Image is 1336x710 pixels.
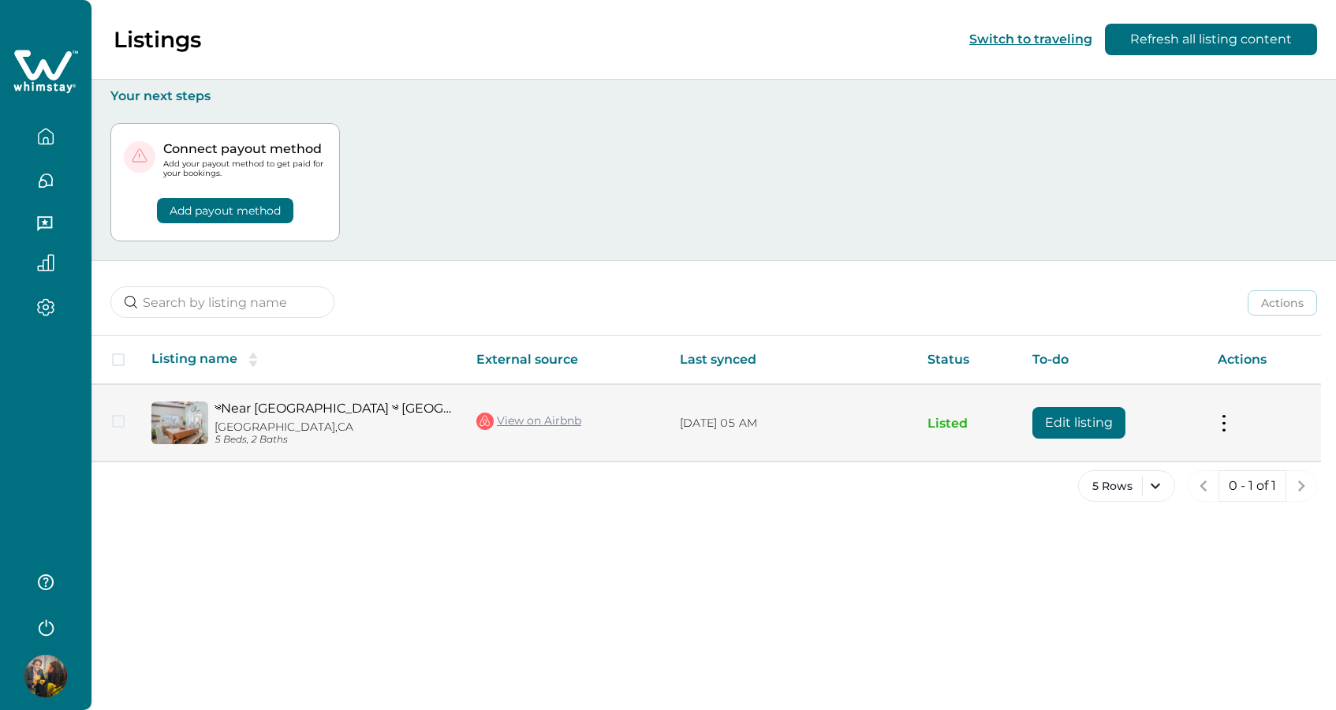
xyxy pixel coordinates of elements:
[215,434,451,446] p: 5 Beds, 2 Baths
[1286,470,1317,502] button: next page
[110,88,1317,104] p: Your next steps
[114,26,201,53] p: Listings
[151,402,208,444] img: propertyImage_༄Near Hollywood ༄ LA Cozy Escape ༄ Hot Tub ༄ BBQ
[1218,470,1286,502] button: 0 - 1 of 1
[1020,336,1205,384] th: To-do
[237,352,269,368] button: sorting
[215,401,451,416] a: ༄Near [GEOGRAPHIC_DATA] ༄ [GEOGRAPHIC_DATA] Escape ༄ Hot Tub ༄ BBQ
[1248,290,1317,316] button: Actions
[915,336,1020,384] th: Status
[157,198,293,223] button: Add payout method
[139,336,464,384] th: Listing name
[163,141,327,157] p: Connect payout method
[1032,407,1125,439] button: Edit listing
[1188,470,1219,502] button: previous page
[24,655,67,697] img: Whimstay Host
[969,32,1092,47] button: Switch to traveling
[1105,24,1317,55] button: Refresh all listing content
[680,416,901,432] p: [DATE] 05 AM
[1229,478,1276,494] p: 0 - 1 of 1
[1205,336,1321,384] th: Actions
[476,411,581,432] a: View on Airbnb
[667,336,914,384] th: Last synced
[215,420,451,434] p: [GEOGRAPHIC_DATA], CA
[927,416,1007,432] p: Listed
[464,336,667,384] th: External source
[110,286,334,318] input: Search by listing name
[163,159,327,178] p: Add your payout method to get paid for your bookings.
[1078,470,1175,502] button: 5 Rows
